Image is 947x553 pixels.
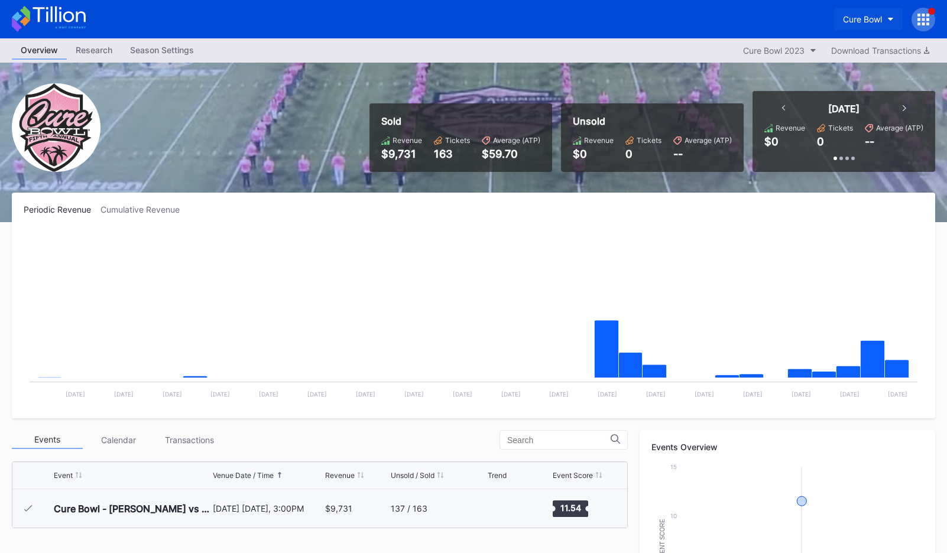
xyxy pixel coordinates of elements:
div: Tickets [828,123,853,132]
div: Average (ATP) [493,136,540,145]
div: Events Overview [651,442,923,452]
a: Research [67,41,121,60]
text: [DATE] [840,391,860,398]
div: $0 [764,135,779,148]
text: [DATE] [66,391,85,398]
text: [DATE] [356,391,375,398]
text: 15 [670,463,677,470]
text: [DATE] [453,391,472,398]
div: Tickets [637,136,661,145]
div: Event Score [553,471,593,480]
text: [DATE] [114,391,134,398]
button: Cure Bowl 2023 [737,43,822,58]
div: $9,731 [381,148,422,160]
div: Season Settings [121,41,203,58]
div: Event [54,471,73,480]
div: Research [67,41,121,58]
text: [DATE] [163,391,182,398]
div: -- [865,135,874,148]
div: Cure Bowl 2023 [743,45,805,56]
text: [DATE] [307,391,327,398]
text: [DATE] [888,391,907,398]
div: Cure Bowl [843,14,882,24]
img: Cure-Bowl.png [12,83,100,172]
div: Unsold [573,115,732,127]
div: $9,731 [325,503,352,513]
button: Download Transactions [825,43,935,58]
div: Transactions [154,431,225,449]
div: Unsold / Sold [391,471,434,480]
div: Average (ATP) [876,123,923,132]
div: 137 / 163 [391,503,427,513]
text: [DATE] [549,391,569,398]
div: $0 [573,148,614,160]
div: Venue Date / Time [213,471,274,480]
div: -- [673,148,732,160]
button: Cure Bowl [834,8,903,30]
div: Sold [381,115,540,127]
div: $59.70 [482,148,540,160]
div: Average (ATP) [685,136,732,145]
div: Revenue [584,136,614,145]
div: Events [12,431,83,449]
div: Revenue [393,136,422,145]
text: [DATE] [695,391,714,398]
text: [DATE] [501,391,521,398]
text: [DATE] [792,391,811,398]
text: [DATE] [743,391,763,398]
div: Calendar [83,431,154,449]
text: [DATE] [598,391,617,398]
a: Season Settings [121,41,203,60]
div: 0 [625,148,661,160]
svg: Chart title [488,494,523,523]
input: Search [507,435,611,445]
div: 0 [817,135,824,148]
div: Trend [488,471,507,480]
text: [DATE] [404,391,424,398]
div: Tickets [445,136,470,145]
div: Revenue [325,471,355,480]
div: [DATE] [DATE], 3:00PM [213,503,322,513]
div: [DATE] [828,103,860,115]
div: Periodic Revenue [24,204,100,214]
div: 163 [434,148,470,160]
text: 11.54 [560,502,581,512]
div: Revenue [776,123,805,132]
text: [DATE] [646,391,666,398]
div: Download Transactions [831,45,929,56]
svg: Chart title [24,229,923,406]
a: Overview [12,41,67,60]
text: [DATE] [259,391,278,398]
div: Cure Bowl - [PERSON_NAME] vs UTSA [54,503,210,515]
text: 10 [670,512,677,519]
text: [DATE] [210,391,230,398]
div: Cumulative Revenue [100,204,189,214]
